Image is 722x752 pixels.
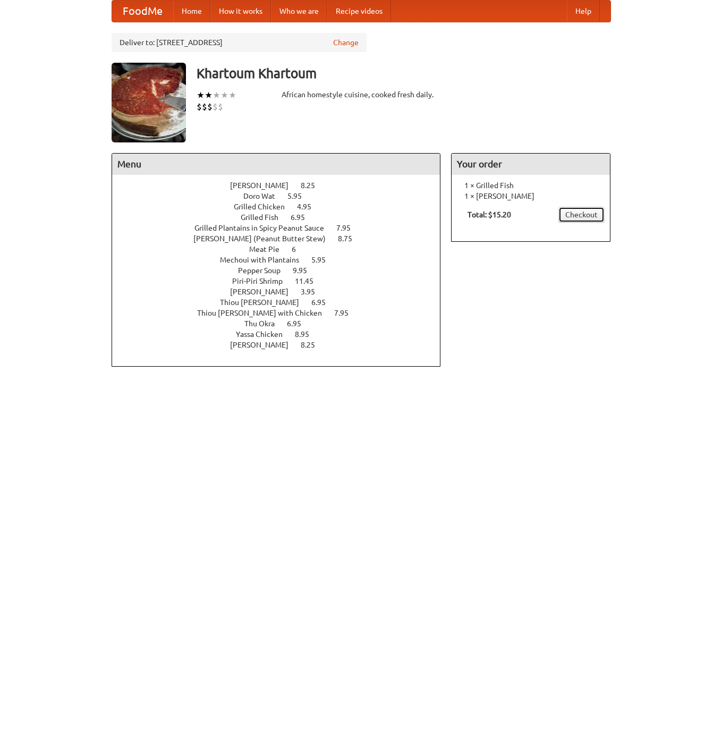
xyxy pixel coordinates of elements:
[228,89,236,101] li: ★
[244,319,285,328] span: Thu Okra
[197,309,368,317] a: Thiou [PERSON_NAME] with Chicken 7.95
[220,256,345,264] a: Mechoui with Plantains 5.95
[243,192,321,200] a: Doro Wat 5.95
[244,319,321,328] a: Thu Okra 6.95
[558,207,605,223] a: Checkout
[271,1,327,22] a: Who we are
[230,288,335,296] a: [PERSON_NAME] 3.95
[301,181,326,190] span: 8.25
[238,266,327,275] a: Pepper Soup 9.95
[173,1,210,22] a: Home
[234,202,295,211] span: Grilled Chicken
[311,256,336,264] span: 5.95
[205,89,213,101] li: ★
[112,33,367,52] div: Deliver to: [STREET_ADDRESS]
[197,101,202,113] li: $
[232,277,333,285] a: Piri-Piri Shrimp 11.45
[287,319,312,328] span: 6.95
[236,330,329,339] a: Yassa Chicken 8.95
[327,1,391,22] a: Recipe videos
[213,89,220,101] li: ★
[457,191,605,201] li: 1 × [PERSON_NAME]
[295,330,320,339] span: 8.95
[311,298,336,307] span: 6.95
[197,89,205,101] li: ★
[282,89,441,100] div: African homestyle cuisine, cooked fresh daily.
[193,234,336,243] span: [PERSON_NAME] (Peanut Butter Stew)
[194,224,335,232] span: Grilled Plantains in Spicy Peanut Sauce
[230,341,299,349] span: [PERSON_NAME]
[232,277,293,285] span: Piri-Piri Shrimp
[230,181,335,190] a: [PERSON_NAME] 8.25
[230,181,299,190] span: [PERSON_NAME]
[220,298,310,307] span: Thiou [PERSON_NAME]
[243,192,286,200] span: Doro Wat
[220,256,310,264] span: Mechoui with Plantains
[238,266,291,275] span: Pepper Soup
[234,202,331,211] a: Grilled Chicken 4.95
[197,309,333,317] span: Thiou [PERSON_NAME] with Chicken
[336,224,361,232] span: 7.95
[295,277,324,285] span: 11.45
[334,309,359,317] span: 7.95
[241,213,289,222] span: Grilled Fish
[218,101,223,113] li: $
[333,37,359,48] a: Change
[292,245,307,254] span: 6
[236,330,293,339] span: Yassa Chicken
[287,192,312,200] span: 5.95
[202,101,207,113] li: $
[112,1,173,22] a: FoodMe
[193,234,372,243] a: [PERSON_NAME] (Peanut Butter Stew) 8.75
[567,1,600,22] a: Help
[197,63,611,84] h3: Khartoum Khartoum
[301,288,326,296] span: 3.95
[338,234,363,243] span: 8.75
[112,154,440,175] h4: Menu
[249,245,316,254] a: Meat Pie 6
[291,213,316,222] span: 6.95
[112,63,186,142] img: angular.jpg
[241,213,325,222] a: Grilled Fish 6.95
[230,288,299,296] span: [PERSON_NAME]
[468,210,511,219] b: Total: $15.20
[457,180,605,191] li: 1 × Grilled Fish
[249,245,290,254] span: Meat Pie
[194,224,370,232] a: Grilled Plantains in Spicy Peanut Sauce 7.95
[213,101,218,113] li: $
[293,266,318,275] span: 9.95
[220,89,228,101] li: ★
[220,298,345,307] a: Thiou [PERSON_NAME] 6.95
[452,154,610,175] h4: Your order
[230,341,335,349] a: [PERSON_NAME] 8.25
[207,101,213,113] li: $
[210,1,271,22] a: How it works
[301,341,326,349] span: 8.25
[297,202,322,211] span: 4.95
